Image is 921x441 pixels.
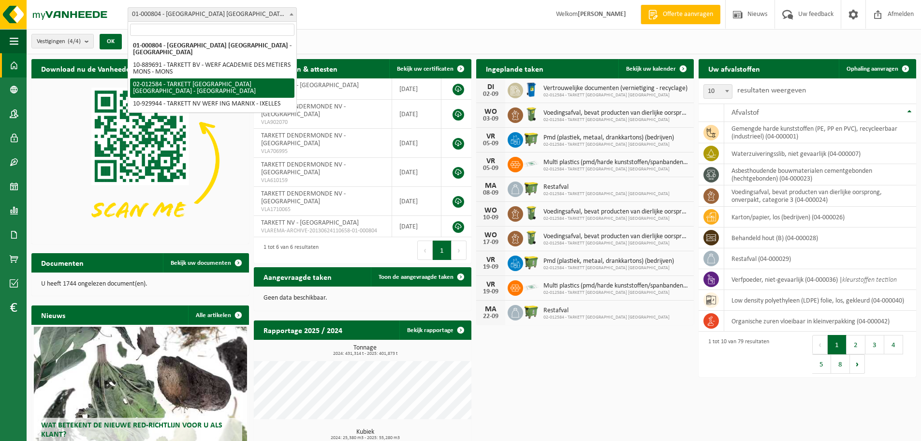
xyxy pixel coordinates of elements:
img: WB-1100-HPE-GN-50 [523,131,540,147]
li: 02-012584 - TARKETT [GEOGRAPHIC_DATA] [GEOGRAPHIC_DATA] - [GEOGRAPHIC_DATA] [130,78,294,98]
a: Bekijk uw kalender [618,59,693,78]
strong: [PERSON_NAME] [578,11,626,18]
div: VR [481,281,500,289]
div: 03-09 [481,116,500,122]
h2: Rapportage 2025 / 2024 [254,320,352,339]
div: 17-09 [481,239,500,246]
span: Bekijk uw documenten [171,260,231,266]
div: WO [481,207,500,214]
td: restafval (04-000029) [724,248,916,269]
a: Offerte aanvragen [641,5,720,24]
img: LP-SK-00500-LPE-16 [523,155,540,172]
button: 3 [865,335,884,354]
p: U heeft 1744 ongelezen document(en). [41,281,239,288]
span: Vertrouwelijke documenten (vernietiging - recyclage) [543,85,687,92]
button: Next [850,354,865,374]
span: Voedingsafval, bevat producten van dierlijke oorsprong, onverpakt, categorie 3 [543,109,689,117]
div: 22-09 [481,313,500,320]
button: 8 [831,354,850,374]
span: TARKETT DENDERMONDE NV - [GEOGRAPHIC_DATA] [261,103,346,118]
img: WB-0140-HPE-GN-50 [523,106,540,122]
h3: Kubiek [259,429,471,441]
span: 02-012584 - TARKETT [GEOGRAPHIC_DATA] [GEOGRAPHIC_DATA] [543,142,674,148]
span: Wat betekent de nieuwe RED-richtlijn voor u als klant? [41,422,222,439]
span: 02-012584 - TARKETT [GEOGRAPHIC_DATA] [GEOGRAPHIC_DATA] [543,216,689,222]
td: organische zuren vloeibaar in kleinverpakking (04-000042) [724,311,916,332]
div: 02-09 [481,91,500,98]
button: Previous [812,335,828,354]
span: Restafval [543,183,670,191]
div: 1 tot 10 van 79 resultaten [703,334,769,375]
a: Toon de aangevraagde taken [371,267,470,287]
span: Afvalstof [731,109,759,117]
div: VR [481,256,500,264]
span: Bekijk uw certificaten [397,66,453,72]
img: LP-SK-00500-LPE-16 [523,279,540,295]
span: Restafval [543,307,670,315]
h2: Uw afvalstoffen [699,59,770,78]
h2: Download nu de Vanheede+ app! [31,59,161,78]
div: MA [481,182,500,190]
span: Vestigingen [37,34,81,49]
span: 02-012584 - TARKETT [GEOGRAPHIC_DATA] [GEOGRAPHIC_DATA] [543,290,689,296]
span: 02-012584 - TARKETT [GEOGRAPHIC_DATA] [GEOGRAPHIC_DATA] [543,191,670,197]
div: 1 tot 6 van 6 resultaten [259,240,319,261]
div: VR [481,157,500,165]
label: resultaten weergeven [737,87,806,94]
p: Geen data beschikbaar. [263,295,462,302]
span: 10 [703,84,732,99]
span: RED25003805 [261,90,384,97]
button: 5 [812,354,831,374]
span: Multi plastics (pmd/harde kunststoffen/spanbanden/eps/folie naturel/folie gemeng... [543,159,689,167]
td: [DATE] [392,187,441,216]
span: 02-012584 - TARKETT [GEOGRAPHIC_DATA] [GEOGRAPHIC_DATA] [543,241,689,246]
li: 01-000804 - [GEOGRAPHIC_DATA] [GEOGRAPHIC_DATA] - [GEOGRAPHIC_DATA] [130,40,294,59]
span: Voedingsafval, bevat producten van dierlijke oorsprong, onverpakt, categorie 3 [543,208,689,216]
a: Ophaling aanvragen [839,59,915,78]
td: gemengde harde kunststoffen (PE, PP en PVC), recycleerbaar (industrieel) (04-000001) [724,122,916,143]
td: [DATE] [392,100,441,129]
span: VLA902070 [261,119,384,126]
span: Voedingsafval, bevat producten van dierlijke oorsprong, onverpakt, categorie 3 [543,233,689,241]
button: 1 [828,335,847,354]
div: 05-09 [481,140,500,147]
span: VLA1710065 [261,206,384,213]
td: voedingsafval, bevat producten van dierlijke oorsprong, onverpakt, categorie 3 (04-000024) [724,185,916,207]
span: 02-012584 - TARKETT [GEOGRAPHIC_DATA] [GEOGRAPHIC_DATA] [543,265,674,271]
button: 2 [847,335,865,354]
span: TARKETT DENDERMONDE NV - [GEOGRAPHIC_DATA] [261,161,346,176]
li: 10-889691 - TARKETT BV - WERF ACADEMIE DES METIERS MONS - MONS [130,59,294,78]
div: 10-09 [481,214,500,221]
div: WO [481,231,500,239]
span: Multi plastics (pmd/harde kunststoffen/spanbanden/eps/folie naturel/folie gemeng... [543,282,689,290]
a: Bekijk rapportage [399,320,470,340]
td: [DATE] [392,78,441,100]
h2: Aangevraagde taken [254,267,341,286]
span: 02-012584 - TARKETT [GEOGRAPHIC_DATA] [GEOGRAPHIC_DATA] [543,315,670,320]
td: low density polyethyleen (LDPE) folie, los, gekleurd (04-000040) [724,290,916,311]
img: WB-0140-HPE-GN-50 [523,229,540,246]
h2: Nieuws [31,305,75,324]
span: VLA706995 [261,148,384,155]
span: VLAREMA-ARCHIVE-20130624110658-01-000804 [261,227,384,235]
a: Bekijk uw certificaten [389,59,470,78]
span: Pmd (plastiek, metaal, drankkartons) (bedrijven) [543,258,674,265]
span: TARKETT NV - [GEOGRAPHIC_DATA] [261,219,359,227]
span: Bekijk uw kalender [626,66,676,72]
img: WB-1100-HPE-GN-50 [523,304,540,320]
div: MA [481,305,500,313]
span: 01-000804 - TARKETT NV - WAALWIJK [128,7,297,22]
h3: Tonnage [259,345,471,356]
span: TARKETT DENDERMONDE NV - [GEOGRAPHIC_DATA] [261,190,346,205]
td: asbesthoudende bouwmaterialen cementgebonden (hechtgebonden) (04-000023) [724,164,916,185]
td: [DATE] [392,216,441,237]
span: Offerte aanvragen [660,10,716,19]
h2: Documenten [31,253,93,272]
span: 02-012584 - TARKETT [GEOGRAPHIC_DATA] [GEOGRAPHIC_DATA] [543,117,689,123]
span: 01-000804 - TARKETT NV - WAALWIJK [128,8,296,21]
span: TARKETT DENDERMONDE NV - [GEOGRAPHIC_DATA] [261,132,346,147]
div: WO [481,108,500,116]
span: 02-012584 - TARKETT [GEOGRAPHIC_DATA] [GEOGRAPHIC_DATA] [543,167,689,172]
div: 19-09 [481,289,500,295]
img: WB-1100-HPE-GN-50 [523,254,540,271]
